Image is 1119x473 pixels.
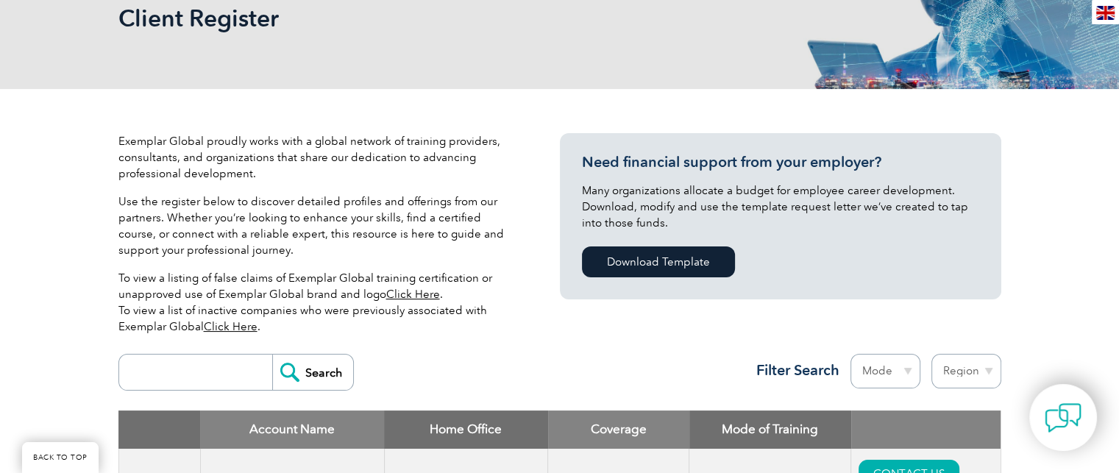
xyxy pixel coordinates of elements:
th: Coverage: activate to sort column ascending [548,410,689,449]
input: Search [272,355,353,390]
p: Many organizations allocate a budget for employee career development. Download, modify and use th... [582,182,979,231]
a: BACK TO TOP [22,442,99,473]
th: Home Office: activate to sort column ascending [384,410,548,449]
th: Account Name: activate to sort column descending [200,410,384,449]
h3: Filter Search [747,361,839,380]
p: To view a listing of false claims of Exemplar Global training certification or unapproved use of ... [118,270,516,335]
a: Click Here [204,320,257,333]
h3: Need financial support from your employer? [582,153,979,171]
th: : activate to sort column ascending [851,410,1001,449]
a: Download Template [582,246,735,277]
img: contact-chat.png [1045,399,1081,436]
p: Use the register below to discover detailed profiles and offerings from our partners. Whether you... [118,193,516,258]
p: Exemplar Global proudly works with a global network of training providers, consultants, and organ... [118,133,516,182]
h2: Client Register [118,7,736,30]
th: Mode of Training: activate to sort column ascending [689,410,851,449]
a: Click Here [386,288,440,301]
img: en [1096,6,1115,20]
